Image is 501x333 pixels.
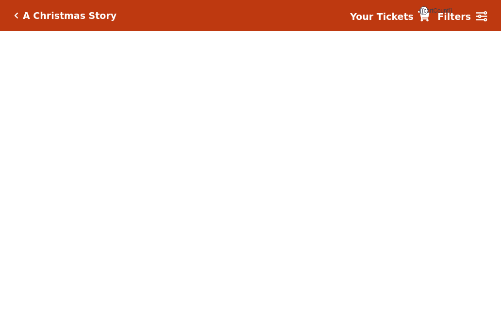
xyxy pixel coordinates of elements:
a: Click here to go back to filters [14,12,18,19]
a: Your Tickets {{cartCount}} [350,10,430,24]
h5: A Christmas Story [23,10,117,21]
span: {{cartCount}} [419,6,428,15]
strong: Filters [437,11,471,22]
a: Filters [437,10,487,24]
strong: Your Tickets [350,11,414,22]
